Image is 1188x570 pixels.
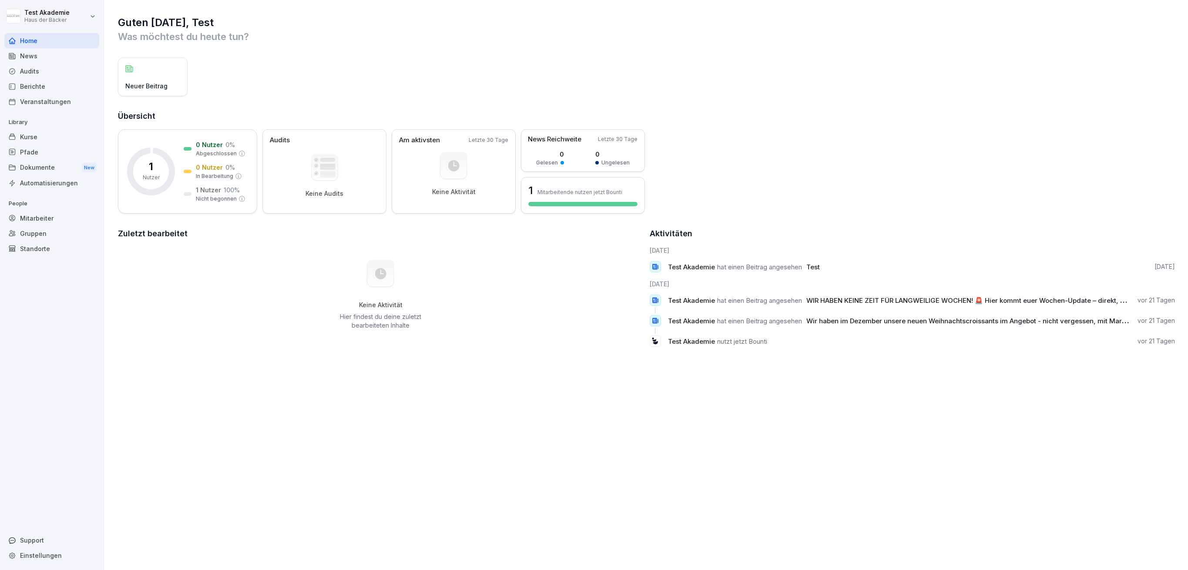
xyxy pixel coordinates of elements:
span: nutzt jetzt Bounti [717,337,767,345]
a: Mitarbeiter [4,211,99,226]
p: Keine Audits [305,190,343,198]
span: Wir haben im Dezember unsere neuen Weihnachtscroissants im Angebot - nicht vergessen, mit Marzipan u [806,317,1144,325]
a: News [4,48,99,64]
p: 0 Nutzer [196,163,223,172]
span: Test Akademie [668,337,715,345]
span: Test Akademie [668,317,715,325]
p: 0 % [225,140,235,149]
h6: [DATE] [650,279,1175,288]
p: vor 21 Tagen [1138,337,1175,345]
p: Neuer Beitrag [125,81,168,91]
h2: Übersicht [118,110,1175,122]
p: 1 [149,161,153,172]
h3: 1 [528,183,533,198]
p: Was möchtest du heute tun? [118,30,1175,44]
p: Audits [270,135,290,145]
h5: Keine Aktivität [337,301,425,309]
p: Abgeschlossen [196,150,237,158]
p: People [4,197,99,211]
p: Nutzer [143,174,160,181]
p: 1 Nutzer [196,185,221,194]
span: hat einen Beitrag angesehen [717,296,802,305]
p: vor 21 Tagen [1138,316,1175,325]
a: Veranstaltungen [4,94,99,109]
p: Keine Aktivität [432,188,476,196]
a: Standorte [4,241,99,256]
p: Ungelesen [601,159,630,167]
a: Audits [4,64,99,79]
a: Berichte [4,79,99,94]
p: vor 21 Tagen [1138,296,1175,305]
p: Am aktivsten [399,135,440,145]
h6: [DATE] [650,246,1175,255]
p: Gelesen [536,159,558,167]
p: 0 % [225,163,235,172]
p: 0 [536,150,564,159]
a: Automatisierungen [4,175,99,191]
p: Library [4,115,99,129]
h1: Guten [DATE], Test [118,16,1175,30]
a: Pfade [4,144,99,160]
a: Einstellungen [4,548,99,563]
a: DokumenteNew [4,160,99,176]
p: Nicht begonnen [196,195,237,203]
p: 0 Nutzer [196,140,223,149]
p: 0 [595,150,630,159]
p: Hier findest du deine zuletzt bearbeiteten Inhalte [337,312,425,330]
span: Test [806,263,820,271]
span: hat einen Beitrag angesehen [717,317,802,325]
h2: Zuletzt bearbeitet [118,228,644,240]
a: Gruppen [4,226,99,241]
p: In Bearbeitung [196,172,233,180]
span: hat einen Beitrag angesehen [717,263,802,271]
p: [DATE] [1154,262,1175,271]
p: Haus der Bäcker [24,17,70,23]
div: New [82,163,97,173]
p: 100 % [224,185,240,194]
p: News Reichweite [528,134,581,144]
span: Test Akademie [668,263,715,271]
h2: Aktivitäten [650,228,692,240]
p: Letzte 30 Tage [598,135,638,143]
a: Home [4,33,99,48]
span: Test Akademie [668,296,715,305]
a: Kurse [4,129,99,144]
p: Mitarbeitende nutzen jetzt Bounti [537,189,622,195]
p: Test Akademie [24,9,70,17]
div: Support [4,533,99,548]
span: WIR HABEN KEINE ZEIT FÜR LANGWEILIGE WOCHEN! 🚨 Hier kommt euer Wochen-Update – direkt, ehrlich und [806,296,1156,305]
p: Letzte 30 Tage [469,136,508,144]
div: Dokumente [4,160,99,176]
